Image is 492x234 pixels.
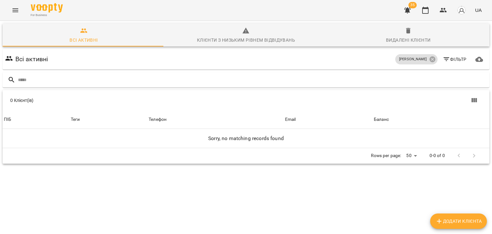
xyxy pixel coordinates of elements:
[285,116,296,123] div: Email
[149,116,167,123] div: Телефон
[149,116,167,123] div: Sort
[10,97,250,104] div: 0 Клієнт(ів)
[4,116,68,123] span: ПІБ
[440,54,469,65] button: Фільтр
[8,3,23,18] button: Menu
[285,116,371,123] span: Email
[430,153,445,159] p: 0-0 of 0
[371,153,401,159] p: Rows per page:
[374,116,488,123] span: Баланс
[285,116,296,123] div: Sort
[149,116,282,123] span: Телефон
[475,7,482,13] span: UA
[408,2,417,8] span: 35
[3,90,489,111] div: Table Toolbar
[4,134,488,143] h6: Sorry, no matching records found
[457,6,466,15] img: avatar_s.png
[4,116,11,123] div: Sort
[374,116,389,123] div: Баланс
[404,151,419,160] div: 50
[71,116,146,123] div: Теги
[386,36,430,44] div: Видалені клієнти
[197,36,295,44] div: Клієнти з низьким рівнем відвідувань
[31,3,63,13] img: Voopty Logo
[466,93,482,108] button: Показати колонки
[15,54,48,64] h6: Всі активні
[31,13,63,17] span: For Business
[374,116,389,123] div: Sort
[70,36,98,44] div: Всі активні
[443,55,467,63] span: Фільтр
[399,57,427,62] p: [PERSON_NAME]
[395,54,437,64] div: [PERSON_NAME]
[4,116,11,123] div: ПІБ
[472,4,484,16] button: UA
